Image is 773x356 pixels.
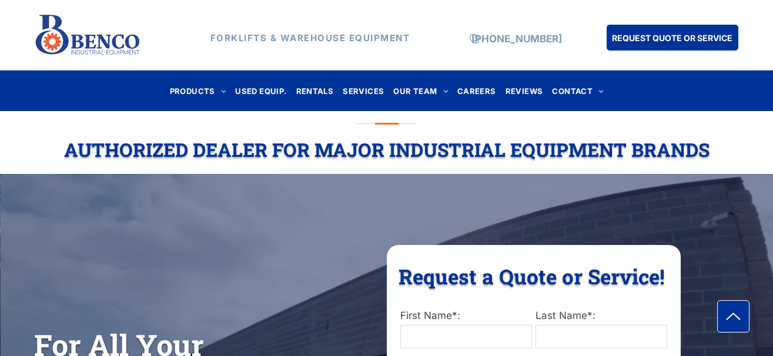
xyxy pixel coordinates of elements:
[399,263,665,290] span: Request a Quote or Service!
[64,137,710,162] span: Authorized Dealer For Major Industrial Equipment Brands
[453,83,501,99] a: CAREERS
[612,27,732,49] span: REQUEST QUOTE OR SERVICE
[389,83,453,99] a: OUR TEAM
[607,25,738,51] a: REQUEST QUOTE OR SERVICE
[210,32,410,43] strong: FORKLIFTS & WAREHOUSE EQUIPMENT
[471,33,562,45] a: [PHONE_NUMBER]
[165,83,231,99] a: PRODUCTS
[230,83,291,99] a: USED EQUIP.
[292,83,339,99] a: RENTALS
[501,83,548,99] a: REVIEWS
[338,83,389,99] a: SERVICES
[536,308,667,324] label: Last Name*:
[400,308,532,324] label: First Name*:
[547,83,608,99] a: CONTACT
